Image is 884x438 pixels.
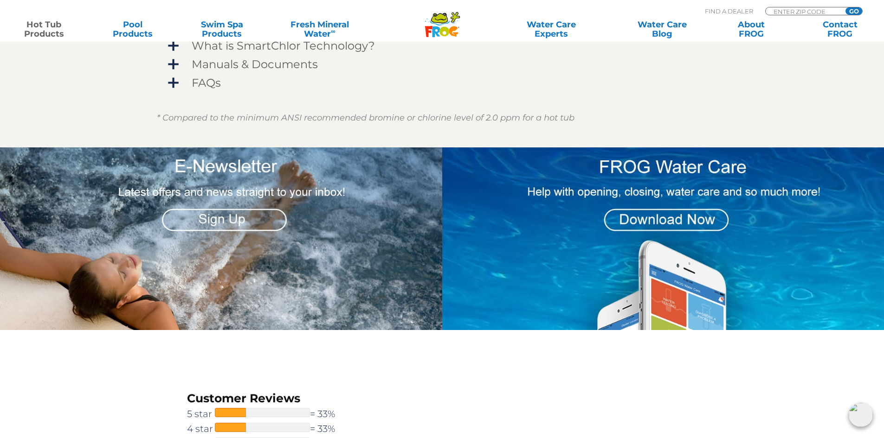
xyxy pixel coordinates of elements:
[178,58,718,70] span: Manuals & Documents
[98,20,168,38] a: PoolProducts
[187,406,357,421] a: 5 star= 33%
[187,421,215,436] span: 4 star
[849,403,873,427] img: openIcon
[495,20,607,38] a: Water CareExperts
[178,76,718,89] span: FAQs
[157,55,728,74] a: Manuals & Documents
[627,20,697,38] a: Water CareBlog
[157,36,728,55] a: What is SmartChlor Technology?
[187,20,257,38] a: Swim SpaProducts
[178,39,718,52] span: What is SmartChlor Technology?
[705,7,753,15] p: Find A Dealer
[187,390,357,406] h3: Customer Reviews
[157,113,574,123] em: * Compared to the minimum ANSI recommended bromine or chlorine level of 2.0 ppm for a hot tub
[157,73,728,92] a: FAQs
[9,20,78,38] a: Hot TubProducts
[806,20,875,38] a: ContactFROG
[276,20,363,38] a: Fresh MineralWater∞
[773,7,835,15] input: Zip Code Form
[331,27,336,35] sup: ∞
[845,7,862,15] input: GO
[187,406,215,421] span: 5 star
[187,421,357,436] a: 4 star= 33%
[716,20,786,38] a: AboutFROG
